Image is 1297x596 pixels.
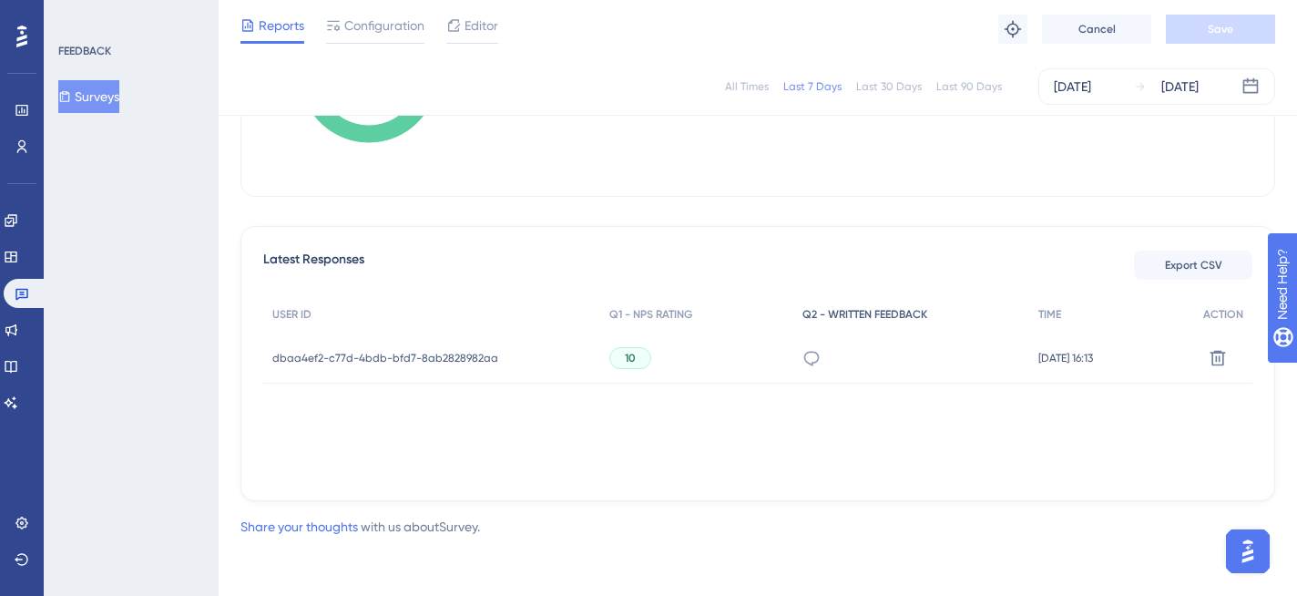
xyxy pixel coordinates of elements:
div: Last 30 Days [856,79,922,94]
div: All Times [725,79,769,94]
span: Reports [259,15,304,36]
span: Configuration [344,15,424,36]
button: Export CSV [1134,251,1252,280]
span: USER ID [272,307,311,322]
span: Q1 - NPS RATING [609,307,692,322]
div: [DATE] [1161,76,1199,98]
div: with us about Survey . [240,516,480,538]
div: FEEDBACK [58,44,111,58]
span: Editor [465,15,498,36]
span: ACTION [1203,307,1243,322]
button: Surveys [58,80,119,113]
button: Save [1166,15,1275,44]
div: [DATE] [1054,76,1091,98]
span: Q2 - WRITTEN FEEDBACK [802,307,927,322]
a: Share your thoughts [240,519,358,534]
iframe: UserGuiding AI Assistant Launcher [1220,524,1275,579]
div: Last 7 Days [783,79,842,94]
span: Latest Responses [263,249,364,282]
span: Export CSV [1165,258,1222,272]
span: dbaa4ef2-c77d-4bdb-bfd7-8ab2828982aa [272,351,498,365]
button: Cancel [1042,15,1151,44]
span: TIME [1038,307,1061,322]
span: Save [1208,22,1233,36]
span: Need Help? [43,5,114,26]
span: Cancel [1078,22,1116,36]
span: 10 [625,351,636,365]
div: Last 90 Days [936,79,1002,94]
span: [DATE] 16:13 [1038,351,1093,365]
